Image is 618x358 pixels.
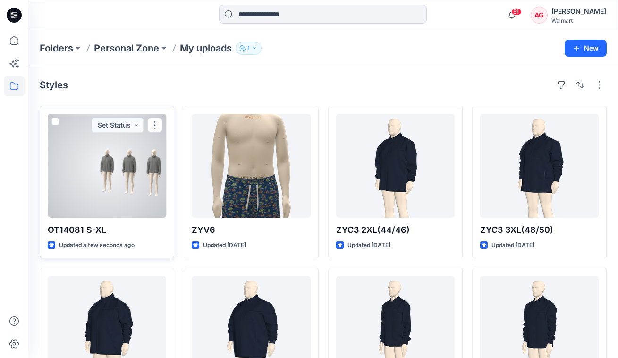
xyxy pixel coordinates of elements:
[48,223,166,237] p: OT14081 S-XL
[491,240,534,250] p: Updated [DATE]
[565,40,607,57] button: New
[511,8,522,16] span: 51
[236,42,262,55] button: 1
[531,7,548,24] div: AG
[336,223,455,237] p: ZYC3 2XL(44/46)
[40,79,68,91] h4: Styles
[40,42,73,55] a: Folders
[94,42,159,55] a: Personal Zone
[247,43,250,53] p: 1
[551,17,606,24] div: Walmart
[480,114,599,218] a: ZYC3 3XL(48/50)
[203,240,246,250] p: Updated [DATE]
[192,114,310,218] a: ZYV6
[347,240,390,250] p: Updated [DATE]
[59,240,135,250] p: Updated a few seconds ago
[551,6,606,17] div: [PERSON_NAME]
[480,223,599,237] p: ZYC3 3XL(48/50)
[336,114,455,218] a: ZYC3 2XL(44/46)
[192,223,310,237] p: ZYV6
[180,42,232,55] p: My uploads
[48,114,166,218] a: OT14081 S-XL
